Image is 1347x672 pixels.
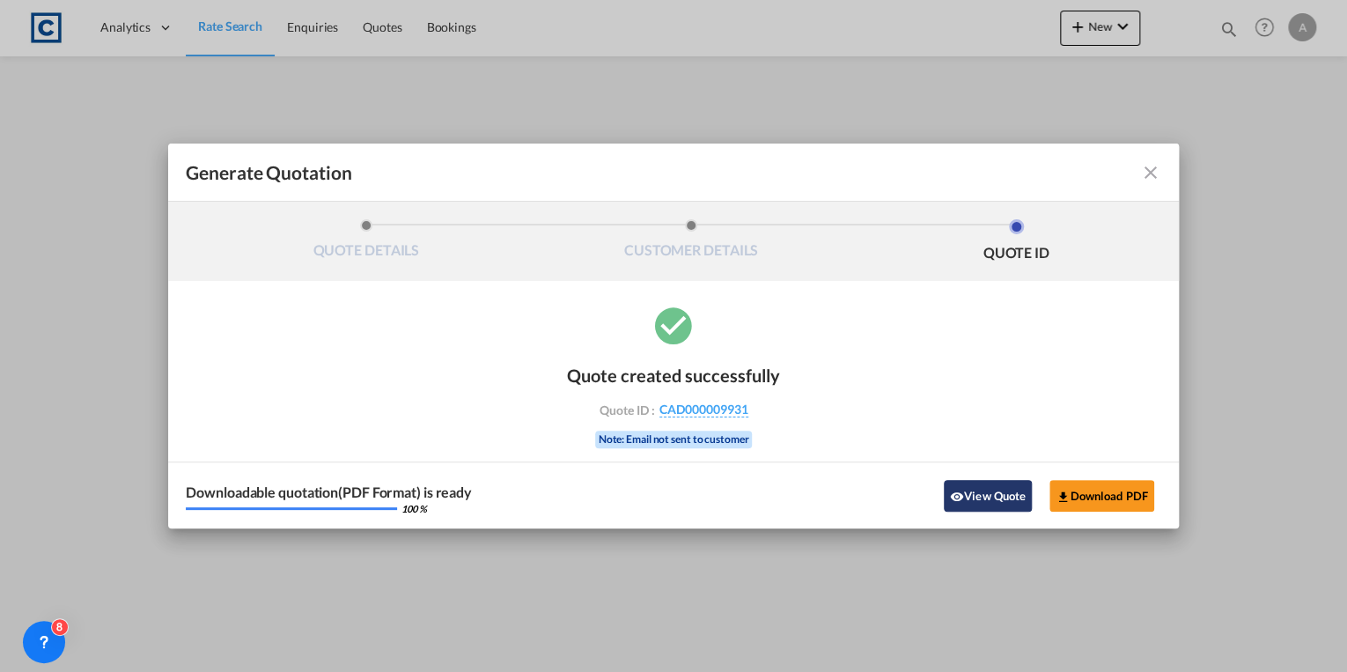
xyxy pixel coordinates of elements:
div: Note: Email not sent to customer [595,431,753,448]
md-icon: icon-eye [950,490,964,504]
div: Downloadable quotation(PDF Format) is ready [186,485,472,499]
div: 100 % [401,504,427,513]
li: QUOTE ID [854,219,1179,267]
button: icon-eyeView Quote [944,480,1032,512]
md-icon: icon-download [1056,490,1070,504]
md-icon: icon-close fg-AAA8AD cursor m-0 [1140,162,1161,183]
md-icon: icon-checkbox-marked-circle [651,303,696,347]
md-dialog: Generate QuotationQUOTE ... [168,144,1179,528]
li: QUOTE DETAILS [203,219,528,267]
button: Download PDF [1049,480,1154,512]
span: CAD000009931 [659,402,748,417]
span: Generate Quotation [186,161,351,184]
div: Quote created successfully [567,365,780,386]
div: Quote ID : [571,402,776,417]
li: CUSTOMER DETAILS [528,219,853,267]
